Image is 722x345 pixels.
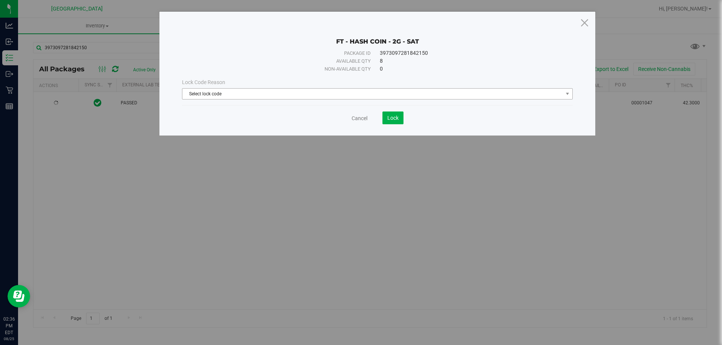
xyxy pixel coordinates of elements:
[199,50,371,57] div: Package ID
[352,114,367,122] a: Cancel
[182,89,563,99] span: Select lock code
[182,79,225,85] span: Lock Code Reason
[199,65,371,73] div: Non-available qty
[199,57,371,65] div: Available qty
[380,49,556,57] div: 3973097281842150
[380,65,556,73] div: 0
[8,285,30,307] iframe: Resource center
[387,115,399,121] span: Lock
[380,57,556,65] div: 8
[182,27,573,45] div: FT - HASH COIN - 2G - SAT
[382,111,403,124] button: Lock
[563,89,572,99] span: select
